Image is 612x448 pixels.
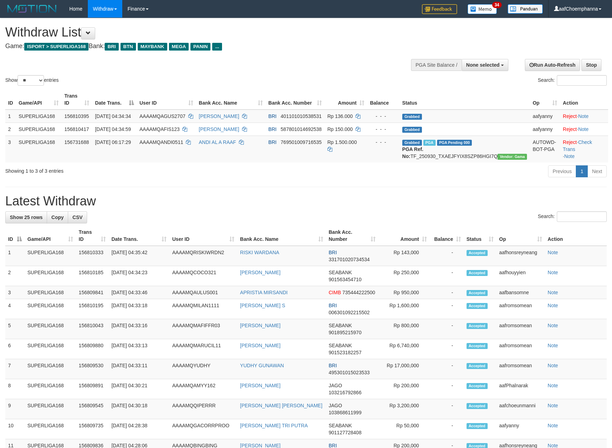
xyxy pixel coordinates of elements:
[496,379,545,399] td: aafPhalnarak
[72,215,83,220] span: CSV
[109,359,169,379] td: [DATE] 04:33:11
[25,286,76,299] td: SUPERLIGA168
[557,75,607,86] input: Search:
[370,126,397,133] div: - - -
[370,113,397,120] div: - - -
[402,127,422,133] span: Grabbed
[329,303,337,308] span: BRI
[578,113,589,119] a: Note
[281,113,322,119] span: Copy 401101010538531 to clipboard
[378,246,430,266] td: Rp 143,000
[76,419,109,439] td: 156809735
[5,136,16,163] td: 3
[467,343,488,349] span: Accepted
[581,59,601,71] a: Stop
[25,226,76,246] th: Game/API: activate to sort column ascending
[92,90,137,110] th: Date Trans.: activate to sort column descending
[548,250,558,255] a: Note
[329,310,370,315] span: Copy 006301092215502 to clipboard
[240,343,280,348] a: [PERSON_NAME]
[76,286,109,299] td: 156809841
[169,419,237,439] td: AAAAMQGACORRPROO
[530,136,560,163] td: AUTOWD-BOT-PGA
[492,2,502,8] span: 34
[25,266,76,286] td: SUPERLIGA168
[327,126,353,132] span: Rp 150.000
[548,383,558,388] a: Note
[411,59,462,71] div: PGA Site Balance /
[169,43,189,51] span: MEGA
[327,139,357,145] span: Rp 1.500.000
[105,43,118,51] span: BRI
[467,303,488,309] span: Accepted
[548,343,558,348] a: Note
[378,379,430,399] td: Rp 200,000
[5,419,25,439] td: 10
[10,215,43,220] span: Show 25 rows
[548,423,558,428] a: Note
[548,290,558,295] a: Note
[5,319,25,339] td: 5
[496,339,545,359] td: aafromsomean
[525,59,580,71] a: Run Auto-Refresh
[430,339,464,359] td: -
[109,226,169,246] th: Date Trans.: activate to sort column ascending
[68,211,87,223] a: CSV
[139,126,180,132] span: AAAAMQAFIS123
[24,43,89,51] span: ISPORT > SUPERLIGA168
[496,359,545,379] td: aafromsomean
[268,113,276,119] span: BRI
[327,113,353,119] span: Rp 136.000
[508,4,543,14] img: panduan.png
[281,126,322,132] span: Copy 587801014692538 to clipboard
[240,250,279,255] a: RISKI WARDANA
[240,423,308,428] a: [PERSON_NAME] TRI PUTRA
[95,113,131,119] span: [DATE] 04:34:34
[212,43,222,51] span: ...
[437,140,472,146] span: PGA Pending
[378,286,430,299] td: Rp 950,000
[378,299,430,319] td: Rp 1,600,000
[5,246,25,266] td: 1
[16,123,61,136] td: SUPERLIGA168
[169,339,237,359] td: AAAAMQMARUCIL11
[5,226,25,246] th: ID: activate to sort column descending
[240,323,280,328] a: [PERSON_NAME]
[496,226,545,246] th: Op: activate to sort column ascending
[109,246,169,266] td: [DATE] 04:35:42
[76,399,109,419] td: 156809545
[423,140,436,146] span: Marked by aafromsomean
[467,270,488,276] span: Accepted
[496,399,545,419] td: aafchoeunmanni
[109,286,169,299] td: [DATE] 04:33:46
[16,90,61,110] th: Game/API: activate to sort column ascending
[190,43,210,51] span: PANIN
[109,299,169,319] td: [DATE] 04:33:18
[169,379,237,399] td: AAAAMQAMYY162
[329,270,352,275] span: SEABANK
[268,126,276,132] span: BRI
[25,299,76,319] td: SUPERLIGA168
[329,370,370,375] span: Copy 495301015023533 to clipboard
[548,403,558,408] a: Note
[109,379,169,399] td: [DATE] 04:30:21
[139,113,185,119] span: AAAAMQAGUS2707
[169,359,237,379] td: AAAAMQYUDHY
[342,290,375,295] span: Copy 735444222500 to clipboard
[5,43,401,50] h4: Game: Bank:
[402,114,422,120] span: Grabbed
[199,113,239,119] a: [PERSON_NAME]
[467,250,488,256] span: Accepted
[76,319,109,339] td: 156810043
[137,90,196,110] th: User ID: activate to sort column ascending
[109,399,169,419] td: [DATE] 04:30:18
[496,419,545,439] td: aafyanny
[76,359,109,379] td: 156809530
[109,339,169,359] td: [DATE] 04:33:13
[169,319,237,339] td: AAAAMQMAFIFFR03
[169,246,237,266] td: AAAAMQRISKIWRDN2
[64,126,89,132] span: 156810417
[430,266,464,286] td: -
[5,194,607,208] h1: Latest Withdraw
[496,266,545,286] td: aafhouyyien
